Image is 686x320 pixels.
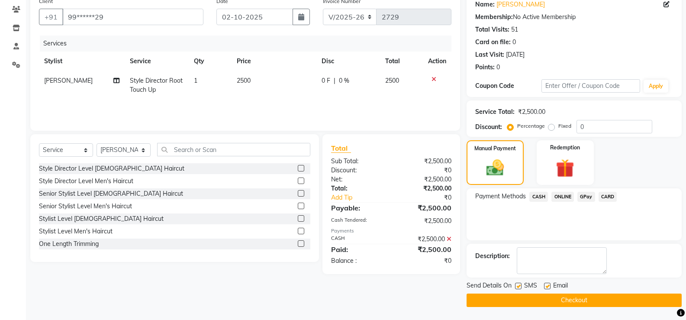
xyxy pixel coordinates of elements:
[316,52,380,71] th: Disc
[529,192,548,202] span: CASH
[475,123,502,132] div: Discount:
[391,244,458,255] div: ₹2,500.00
[130,77,183,94] span: Style Director Root Touch Up
[194,77,197,84] span: 1
[39,189,183,198] div: Senior Stylist Level [DEMOGRAPHIC_DATA] Haircut
[391,256,458,265] div: ₹0
[380,52,423,71] th: Total
[474,145,516,152] label: Manual Payment
[331,144,351,153] span: Total
[475,192,526,201] span: Payment Methods
[325,193,403,202] a: Add Tip
[391,235,458,244] div: ₹2,500.00
[644,80,668,93] button: Apply
[40,36,458,52] div: Services
[558,122,571,130] label: Fixed
[467,294,682,307] button: Checkout
[44,77,93,84] span: [PERSON_NAME]
[599,192,617,202] span: CARD
[339,76,349,85] span: 0 %
[475,25,509,34] div: Total Visits:
[157,143,310,156] input: Search or Scan
[517,122,545,130] label: Percentage
[325,217,391,226] div: Cash Tendered:
[551,192,574,202] span: ONLINE
[237,77,251,84] span: 2500
[391,157,458,166] div: ₹2,500.00
[325,175,391,184] div: Net:
[325,244,391,255] div: Paid:
[39,227,113,236] div: Stylist Level Men's Haircut
[553,281,568,292] span: Email
[39,239,99,249] div: One Length Trimming
[541,79,640,93] input: Enter Offer / Coupon Code
[577,192,595,202] span: GPay
[62,9,203,25] input: Search by Name/Mobile/Email/Code
[423,52,451,71] th: Action
[475,107,515,116] div: Service Total:
[467,281,512,292] span: Send Details On
[475,38,511,47] div: Card on file:
[496,63,500,72] div: 0
[325,166,391,175] div: Discount:
[475,13,673,22] div: No Active Membership
[385,77,399,84] span: 2500
[511,25,518,34] div: 51
[391,203,458,213] div: ₹2,500.00
[39,214,164,223] div: Stylist Level [DEMOGRAPHIC_DATA] Haircut
[391,184,458,193] div: ₹2,500.00
[391,175,458,184] div: ₹2,500.00
[481,158,509,178] img: _cash.svg
[39,164,184,173] div: Style Director Level [DEMOGRAPHIC_DATA] Haircut
[325,203,391,213] div: Payable:
[475,63,495,72] div: Points:
[475,50,504,59] div: Last Visit:
[475,81,541,91] div: Coupon Code
[39,52,125,71] th: Stylist
[39,9,63,25] button: +91
[325,157,391,166] div: Sub Total:
[325,184,391,193] div: Total:
[325,256,391,265] div: Balance :
[39,202,132,211] div: Senior Stylist Level Men's Haircut
[331,227,451,235] div: Payments
[524,281,537,292] span: SMS
[506,50,525,59] div: [DATE]
[39,177,133,186] div: Style Director Level Men's Haircut
[189,52,232,71] th: Qty
[391,217,458,226] div: ₹2,500.00
[518,107,545,116] div: ₹2,500.00
[475,13,513,22] div: Membership:
[391,166,458,175] div: ₹0
[512,38,516,47] div: 0
[232,52,316,71] th: Price
[125,52,189,71] th: Service
[550,144,580,152] label: Redemption
[475,252,510,261] div: Description:
[322,76,330,85] span: 0 F
[334,76,335,85] span: |
[403,193,458,202] div: ₹0
[325,235,391,244] div: CASH
[550,157,580,180] img: _gift.svg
